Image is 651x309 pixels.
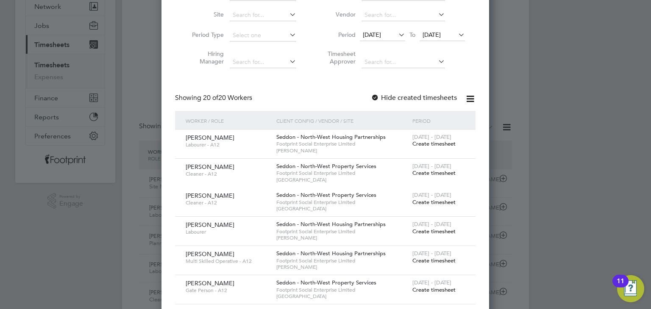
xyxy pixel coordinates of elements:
[412,257,456,264] span: Create timesheet
[230,56,296,68] input: Search for...
[412,228,456,235] span: Create timesheet
[186,250,234,258] span: [PERSON_NAME]
[371,94,457,102] label: Hide created timesheets
[412,191,451,199] span: [DATE] - [DATE]
[362,9,445,21] input: Search for...
[276,279,376,286] span: Seddon - North-West Property Services
[186,192,234,199] span: [PERSON_NAME]
[186,31,224,39] label: Period Type
[412,286,456,293] span: Create timesheet
[412,279,451,286] span: [DATE] - [DATE]
[276,147,408,154] span: [PERSON_NAME]
[230,9,296,21] input: Search for...
[186,171,270,177] span: Cleaner - A12
[276,191,376,199] span: Seddon - North-West Property Services
[186,11,224,18] label: Site
[276,257,408,264] span: Footprint Social Enterprise Limited
[412,133,451,141] span: [DATE] - [DATE]
[276,199,408,206] span: Footprint Social Enterprise Limited
[412,163,451,170] span: [DATE] - [DATE]
[407,29,418,40] span: To
[276,163,376,170] span: Seddon - North-West Property Services
[186,141,270,148] span: Labourer - A12
[276,177,408,183] span: [GEOGRAPHIC_DATA]
[276,133,386,141] span: Seddon - North-West Housing Partnerships
[186,199,270,206] span: Cleaner - A12
[412,221,451,228] span: [DATE] - [DATE]
[412,199,456,206] span: Create timesheet
[276,287,408,293] span: Footprint Social Enterprise Limited
[276,205,408,212] span: [GEOGRAPHIC_DATA]
[274,111,410,130] div: Client Config / Vendor / Site
[186,279,234,287] span: [PERSON_NAME]
[412,140,456,147] span: Create timesheet
[363,31,381,39] span: [DATE]
[186,221,234,229] span: [PERSON_NAME]
[617,275,644,302] button: Open Resource Center, 11 new notifications
[276,141,408,147] span: Footprint Social Enterprise Limited
[412,169,456,177] span: Create timesheet
[412,250,451,257] span: [DATE] - [DATE]
[203,94,218,102] span: 20 of
[317,31,356,39] label: Period
[186,50,224,65] label: Hiring Manager
[276,250,386,257] span: Seddon - North-West Housing Partnerships
[186,163,234,171] span: [PERSON_NAME]
[410,111,467,130] div: Period
[186,134,234,141] span: [PERSON_NAME]
[617,281,624,292] div: 11
[186,287,270,294] span: Gate Person - A12
[276,293,408,300] span: [GEOGRAPHIC_DATA]
[317,50,356,65] label: Timesheet Approver
[276,170,408,177] span: Footprint Social Enterprise Limited
[362,56,445,68] input: Search for...
[276,235,408,241] span: [PERSON_NAME]
[276,264,408,270] span: [PERSON_NAME]
[276,228,408,235] span: Footprint Social Enterprise Limited
[175,94,254,102] div: Showing
[317,11,356,18] label: Vendor
[184,111,274,130] div: Worker / Role
[276,221,386,228] span: Seddon - North-West Housing Partnerships
[423,31,441,39] span: [DATE]
[230,30,296,41] input: Select one
[186,258,270,265] span: Multi Skilled Operative - A12
[203,94,252,102] span: 20 Workers
[186,229,270,235] span: Labourer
